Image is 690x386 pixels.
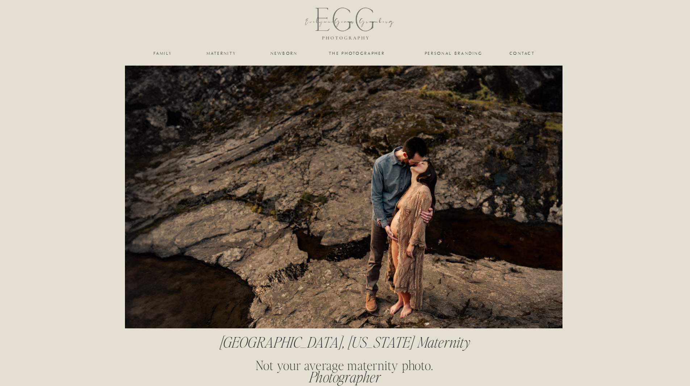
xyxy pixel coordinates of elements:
[269,51,299,55] a: newborn
[164,356,525,383] h2: Not your average maternity photo.
[321,51,393,55] a: the photographer
[149,51,178,55] a: family
[216,324,475,342] h1: [GEOGRAPHIC_DATA], [US_STATE] Maternity Photographer
[424,51,484,55] a: personal branding
[206,51,236,55] a: maternity
[510,51,535,55] a: Contact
